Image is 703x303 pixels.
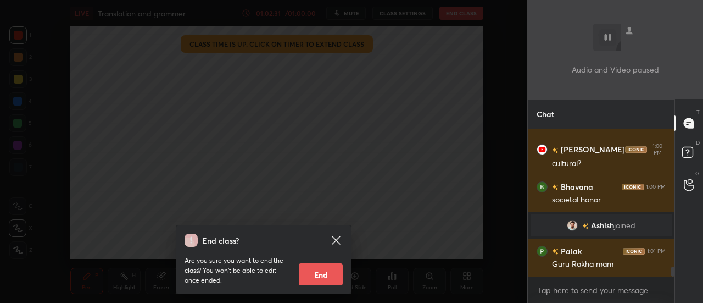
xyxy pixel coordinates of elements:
div: 1:00 PM [646,184,666,190]
div: 1:00 PM [649,143,666,156]
img: no-rating-badge.077c3623.svg [552,184,559,190]
p: T [696,108,700,116]
div: grid [528,129,674,277]
p: Are you sure you want to end the class? You won’t be able to edit once ended. [185,256,290,285]
img: 3 [567,220,578,231]
div: 1:01 PM [647,248,666,255]
p: G [695,169,700,178]
img: 3 [537,246,548,257]
h6: Palak [559,245,582,257]
span: joined [614,221,635,230]
div: societal honor [552,195,666,206]
div: Guru Rakha mam [552,259,666,270]
img: 7e95074dd336498c85882a9759a5a93d.jpg [537,181,548,192]
img: iconic-dark.1390631f.png [622,184,644,190]
p: D [696,139,700,147]
p: Chat [528,100,563,129]
h6: Bhavana [559,181,593,192]
img: 0477827aa1154034b75afff4644fbd1f.44874437_3 [537,144,548,155]
img: no-rating-badge.077c3623.svg [552,147,559,153]
p: Audio and Video paused [572,64,659,75]
div: cultural? [552,158,666,169]
button: End [299,263,343,285]
img: iconic-dark.1390631f.png [625,146,647,153]
img: no-rating-badge.077c3623.svg [552,249,559,255]
span: Ashish [591,221,614,230]
h6: [PERSON_NAME] [559,144,625,156]
h4: End class? [202,235,239,246]
img: no-rating-badge.077c3623.svg [582,223,589,229]
img: iconic-dark.1390631f.png [623,248,645,255]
